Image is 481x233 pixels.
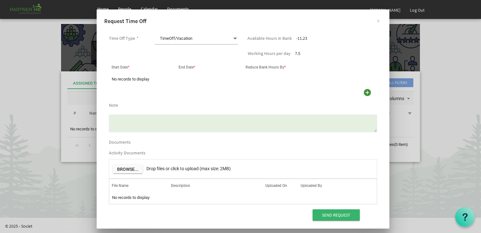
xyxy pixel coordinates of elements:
label: Working Hours per day [248,51,291,56]
img: add.png [363,88,372,97]
label: Time Off Type [109,36,135,41]
label: Activity Documents [109,151,145,155]
label: Available Hours in Bank [247,36,292,41]
span: Drop files or click to upload (max size: 2MB) [146,166,231,171]
span: Uploaded By [301,183,322,188]
div: Add more time to Request [362,87,372,98]
button: Browse... [113,164,143,173]
span: 7.5 [295,51,300,56]
span: End Date [178,65,195,69]
td: No records to display [109,192,377,204]
span: Reduce Bank Hours By [246,65,286,69]
td: No records to display [109,73,377,85]
label: Note [109,103,118,108]
h4: Request Time Off [104,17,382,25]
button: × [371,13,386,28]
span: Description [171,183,190,188]
span: -11.23 [296,35,307,41]
label: Documents [109,140,131,145]
span: File Name [112,183,128,188]
span: Start Date [111,65,129,69]
input: Send Request [313,209,360,221]
span: Uploaded On [265,183,287,188]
